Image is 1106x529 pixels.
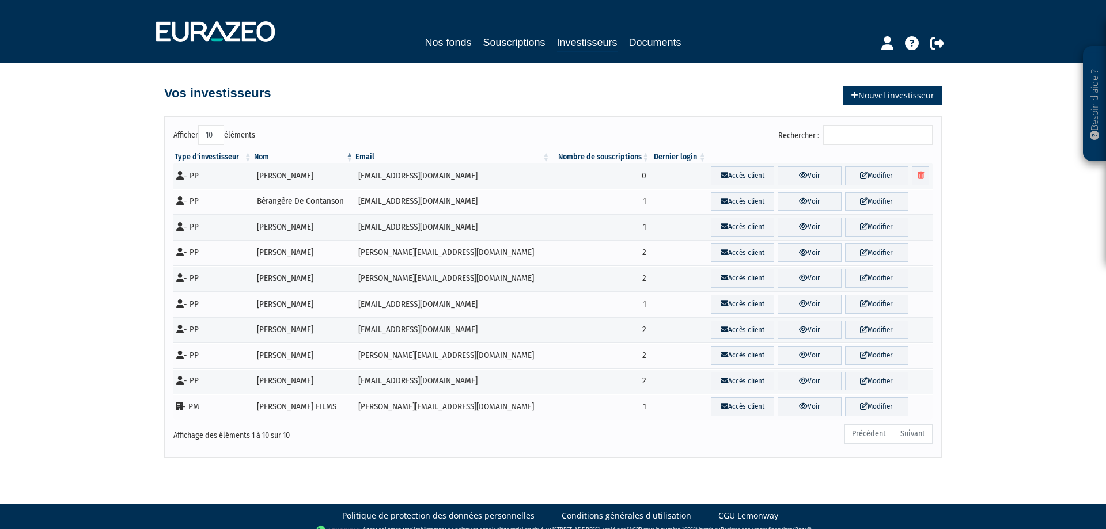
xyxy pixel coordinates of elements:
[354,265,551,291] td: [PERSON_NAME][EMAIL_ADDRESS][DOMAIN_NAME]
[173,125,255,145] label: Afficher éléments
[778,218,841,237] a: Voir
[557,35,618,52] a: Investisseurs
[253,394,354,420] td: [PERSON_NAME] FILMS
[711,372,774,391] a: Accès client
[173,240,253,266] td: - PP
[173,291,253,317] td: - PP
[778,243,841,262] a: Voir
[354,394,551,420] td: [PERSON_NAME][EMAIL_ADDRESS][DOMAIN_NAME]
[173,214,253,240] td: - PP
[253,163,354,189] td: [PERSON_NAME]
[778,397,841,416] a: Voir
[173,368,253,394] td: - PP
[551,265,650,291] td: 2
[778,269,841,288] a: Voir
[711,295,774,314] a: Accès client
[253,240,354,266] td: [PERSON_NAME]
[778,166,841,185] a: Voir
[778,125,933,145] label: Rechercher :
[551,240,650,266] td: 2
[342,510,535,522] a: Politique de protection des données personnelles
[253,151,354,163] th: Nom : activer pour trier la colonne par ordre d&eacute;croissant
[551,317,650,343] td: 2
[253,189,354,215] td: Bérangère De Contanson
[354,163,551,189] td: [EMAIL_ADDRESS][DOMAIN_NAME]
[551,151,650,163] th: Nombre de souscriptions : activer pour trier la colonne par ordre croissant
[778,372,841,391] a: Voir
[711,397,774,416] a: Accès client
[711,166,774,185] a: Accès client
[707,151,933,163] th: &nbsp;
[778,346,841,365] a: Voir
[354,368,551,394] td: [EMAIL_ADDRESS][DOMAIN_NAME]
[173,265,253,291] td: - PP
[173,317,253,343] td: - PP
[354,214,551,240] td: [EMAIL_ADDRESS][DOMAIN_NAME]
[718,510,778,522] a: CGU Lemonway
[551,291,650,317] td: 1
[711,218,774,237] a: Accès client
[354,342,551,368] td: [PERSON_NAME][EMAIL_ADDRESS][DOMAIN_NAME]
[1088,52,1101,156] p: Besoin d'aide ?
[845,218,908,237] a: Modifier
[173,394,253,420] td: - PM
[711,192,774,211] a: Accès client
[778,321,841,340] a: Voir
[354,189,551,215] td: [EMAIL_ADDRESS][DOMAIN_NAME]
[354,317,551,343] td: [EMAIL_ADDRESS][DOMAIN_NAME]
[845,269,908,288] a: Modifier
[778,192,841,211] a: Voir
[912,166,929,185] a: Supprimer
[164,86,271,100] h4: Vos investisseurs
[483,35,545,51] a: Souscriptions
[156,21,275,42] img: 1732889491-logotype_eurazeo_blanc_rvb.png
[711,269,774,288] a: Accès client
[253,265,354,291] td: [PERSON_NAME]
[173,423,480,442] div: Affichage des éléments 1 à 10 sur 10
[711,243,774,262] a: Accès client
[650,151,707,163] th: Dernier login : activer pour trier la colonne par ordre croissant
[253,214,354,240] td: [PERSON_NAME]
[253,368,354,394] td: [PERSON_NAME]
[845,243,908,262] a: Modifier
[354,291,551,317] td: [EMAIL_ADDRESS][DOMAIN_NAME]
[551,189,650,215] td: 1
[778,295,841,314] a: Voir
[845,397,908,416] a: Modifier
[551,342,650,368] td: 2
[354,151,551,163] th: Email : activer pour trier la colonne par ordre croissant
[253,317,354,343] td: [PERSON_NAME]
[551,214,650,240] td: 1
[823,125,933,145] input: Rechercher :
[173,189,253,215] td: - PP
[253,291,354,317] td: [PERSON_NAME]
[562,510,691,522] a: Conditions générales d'utilisation
[551,394,650,420] td: 1
[845,372,908,391] a: Modifier
[711,321,774,340] a: Accès client
[354,240,551,266] td: [PERSON_NAME][EMAIL_ADDRESS][DOMAIN_NAME]
[551,368,650,394] td: 2
[253,342,354,368] td: [PERSON_NAME]
[845,321,908,340] a: Modifier
[173,151,253,163] th: Type d'investisseur : activer pour trier la colonne par ordre croissant
[711,346,774,365] a: Accès client
[845,166,908,185] a: Modifier
[551,163,650,189] td: 0
[843,86,942,105] a: Nouvel investisseur
[173,163,253,189] td: - PP
[425,35,471,51] a: Nos fonds
[845,346,908,365] a: Modifier
[173,342,253,368] td: - PP
[629,35,681,51] a: Documents
[198,125,224,145] select: Afficheréléments
[845,192,908,211] a: Modifier
[845,295,908,314] a: Modifier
